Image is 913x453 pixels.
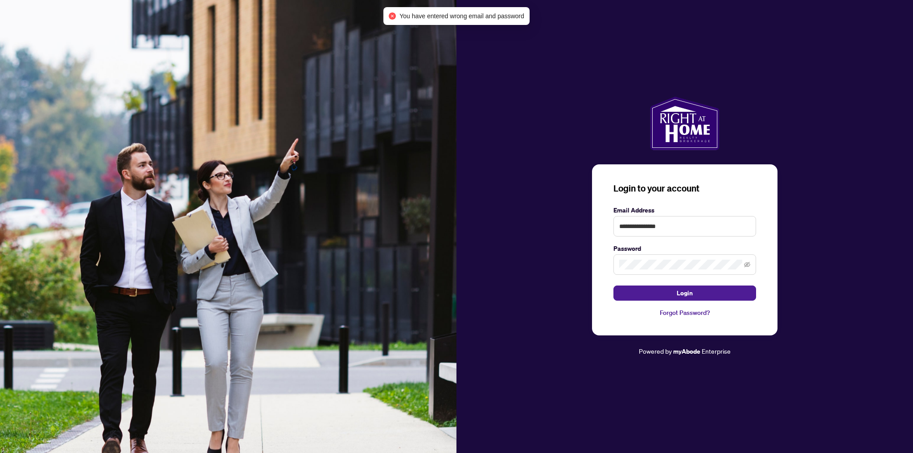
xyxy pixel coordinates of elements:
[613,182,756,195] h3: Login to your account
[399,11,524,21] span: You have entered wrong email and password
[677,286,693,300] span: Login
[613,286,756,301] button: Login
[389,12,396,20] span: close-circle
[744,261,750,268] span: eye-invisible
[613,244,756,253] label: Password
[650,97,719,150] img: ma-logo
[639,347,672,355] span: Powered by
[613,308,756,318] a: Forgot Password?
[673,347,700,356] a: myAbode
[613,205,756,215] label: Email Address
[702,347,731,355] span: Enterprise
